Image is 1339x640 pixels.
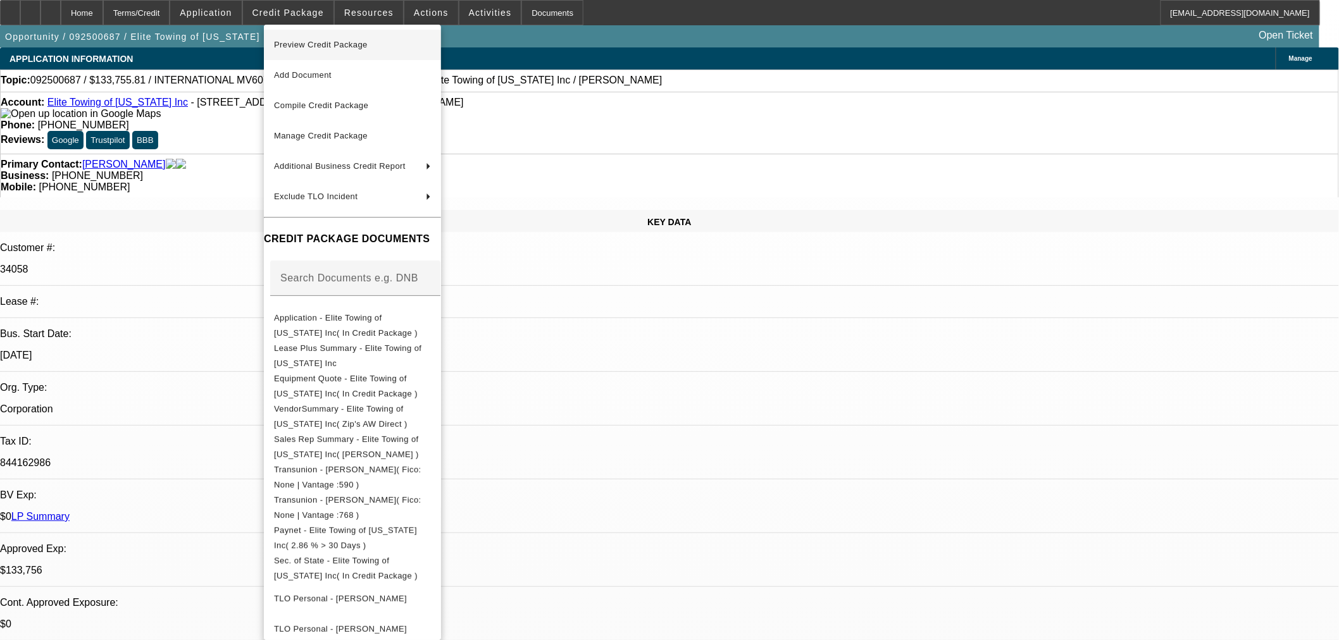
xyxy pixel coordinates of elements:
[274,161,406,171] span: Additional Business Credit Report
[274,192,358,201] span: Exclude TLO Incident
[274,464,421,489] span: Transunion - [PERSON_NAME]( Fico: None | Vantage :590 )
[274,555,418,580] span: Sec. of State - Elite Towing of [US_STATE] Inc( In Credit Package )
[274,131,368,140] span: Manage Credit Package
[274,624,407,633] span: TLO Personal - [PERSON_NAME]
[264,340,441,371] button: Lease Plus Summary - Elite Towing of Minnesota Inc
[280,272,418,283] mat-label: Search Documents e.g. DNB
[274,101,368,110] span: Compile Credit Package
[264,431,441,462] button: Sales Rep Summary - Elite Towing of Minnesota Inc( Workman, Taylor )
[274,525,417,550] span: Paynet - Elite Towing of [US_STATE] Inc( 2.86 % > 30 Days )
[274,593,407,603] span: TLO Personal - [PERSON_NAME]
[264,522,441,553] button: Paynet - Elite Towing of Minnesota Inc( 2.86 % > 30 Days )
[274,40,368,49] span: Preview Credit Package
[264,583,441,613] button: TLO Personal - Hayden, Thomas
[274,373,418,398] span: Equipment Quote - Elite Towing of [US_STATE] Inc( In Credit Package )
[264,553,441,583] button: Sec. of State - Elite Towing of Minnesota Inc( In Credit Package )
[274,312,418,337] span: Application - Elite Towing of [US_STATE] Inc( In Credit Package )
[274,343,421,367] span: Lease Plus Summary - Elite Towing of [US_STATE] Inc
[264,310,441,340] button: Application - Elite Towing of Minnesota Inc( In Credit Package )
[274,434,419,458] span: Sales Rep Summary - Elite Towing of [US_STATE] Inc( [PERSON_NAME] )
[274,495,421,519] span: Transunion - [PERSON_NAME]( Fico: None | Vantage :768 )
[264,371,441,401] button: Equipment Quote - Elite Towing of Minnesota Inc( In Credit Package )
[274,70,332,80] span: Add Document
[274,403,408,428] span: VendorSummary - Elite Towing of [US_STATE] Inc( Zip's AW Direct )
[264,462,441,492] button: Transunion - Hayden, Thomas( Fico: None | Vantage :590 )
[264,401,441,431] button: VendorSummary - Elite Towing of Minnesota Inc( Zip's AW Direct )
[264,492,441,522] button: Transunion - Perry, Michael( Fico: None | Vantage :768 )
[264,231,441,247] h4: CREDIT PACKAGE DOCUMENTS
